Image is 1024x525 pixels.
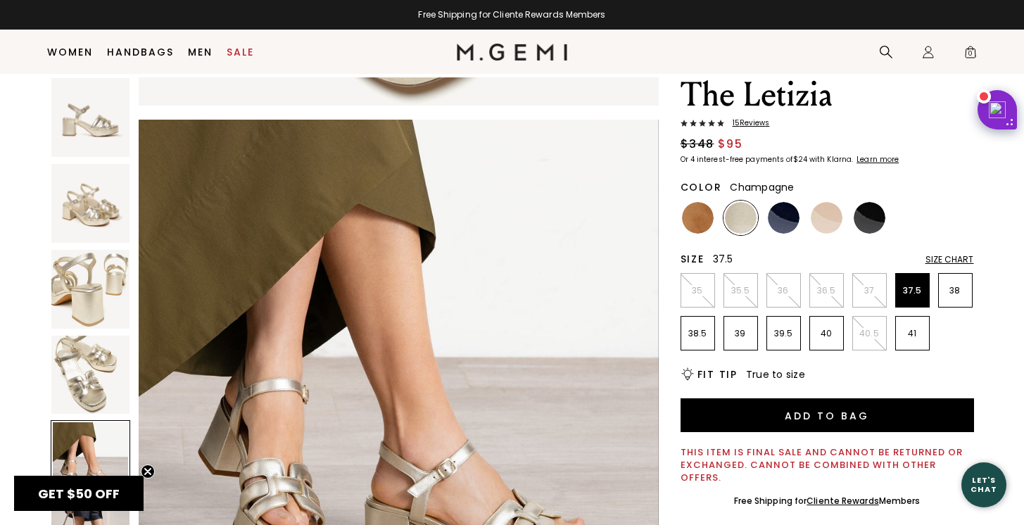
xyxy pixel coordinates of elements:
p: 40 [810,328,843,339]
img: The Letizia [51,78,130,157]
span: 37.5 [713,252,733,266]
span: 15 Review s [724,119,770,127]
klarna-placement-style-cta: Learn more [857,154,899,165]
klarna-placement-style-body: with Klarna [809,154,855,165]
img: M.Gemi [457,44,567,61]
a: Sale [227,46,254,58]
span: Champagne [730,180,794,194]
img: Sand [811,202,842,234]
span: True to size [746,367,805,381]
p: 40.5 [853,328,886,339]
div: Size Chart [925,254,974,265]
button: Close teaser [141,464,155,479]
img: Luggage [682,202,714,234]
span: GET $50 OFF [38,485,120,502]
p: 37 [853,285,886,296]
p: 38 [939,285,972,296]
p: 36 [767,285,800,296]
div: Let's Chat [961,476,1006,493]
p: 39 [724,328,757,339]
a: Women [47,46,93,58]
img: Champagne [725,202,757,234]
a: Cliente Rewards [807,495,879,507]
h2: Color [681,182,722,193]
img: The Letizia [51,164,130,243]
a: Men [188,46,213,58]
p: 35.5 [724,285,757,296]
div: This item is final sale and cannot be returned or exchanged. Cannot be combined with other offers. [681,446,974,484]
span: $95 [718,136,743,153]
p: 39.5 [767,328,800,339]
h2: Size [681,253,704,265]
h1: The Letizia [681,75,974,115]
a: Learn more [855,156,899,164]
h2: Fit Tip [697,369,738,380]
klarna-placement-style-body: Or 4 interest-free payments of [681,154,793,165]
klarna-placement-style-amount: $24 [793,154,807,165]
p: 36.5 [810,285,843,296]
span: $348 [681,136,714,153]
p: 38.5 [681,328,714,339]
div: Free Shipping for Members [734,495,921,507]
img: The Letizia [51,336,130,415]
p: 37.5 [896,285,929,296]
img: Black [854,202,885,234]
img: Navy [768,202,799,234]
p: 35 [681,285,714,296]
button: Add to Bag [681,398,974,432]
div: GET $50 OFFClose teaser [14,476,144,511]
img: The Letizia [51,250,130,329]
p: 41 [896,328,929,339]
span: 0 [963,48,978,62]
a: 15Reviews [681,119,974,130]
a: Handbags [107,46,174,58]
